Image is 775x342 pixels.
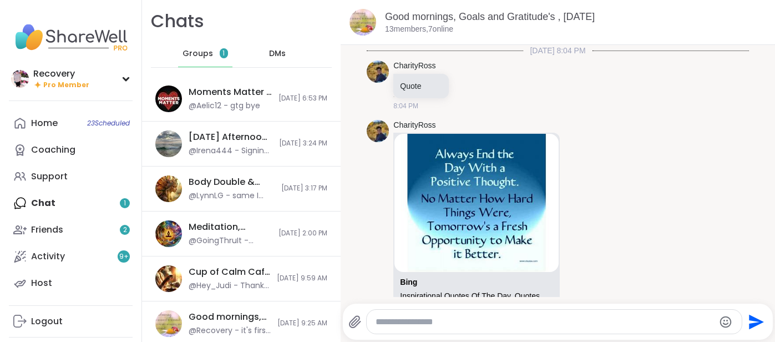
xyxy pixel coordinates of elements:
div: Friends [31,224,63,236]
div: Moments Matter - Glimmer Session ✨, [DATE] [189,86,272,98]
a: Logout [9,308,133,335]
span: [DATE] 2:00 PM [278,229,327,238]
img: https://sharewell-space-live.sfo3.digitaloceanspaces.com/user-generated/d0fef3f8-78cb-4349-b608-1... [367,120,389,142]
div: @Irena444 - Signing out to get on the road now. Thanks so much, [PERSON_NAME]! [189,145,272,157]
span: 2 [123,225,127,235]
div: @Hey_Judi - Thank you! [189,280,270,291]
div: @GoingThruIt - thank you so much lyssa! definitely the dragon's breath. i was like.... 6 before a... [189,235,272,247]
a: Coaching [9,137,133,163]
div: Recovery [33,68,89,80]
div: Activity [31,250,65,263]
p: Quote [400,81,442,92]
a: Activity9+ [9,243,133,270]
button: Emoji picker [719,315,732,329]
span: [DATE] 9:59 AM [277,274,327,283]
div: Good mornings, goals and gratitude's, [DATE] [189,311,271,323]
img: Body Double & Chill , Sep 09 [155,175,182,202]
textarea: Type your message [376,316,715,328]
img: Inspirational Quotes Of The Day. QuotesGram [394,134,559,272]
img: Good mornings, Goals and Gratitude's , Sep 08 [349,9,376,36]
a: Support [9,163,133,190]
div: Inspirational Quotes Of The Day. QuotesGram [400,291,553,301]
div: Cup of Calm Cafe ☕️, [DATE] [189,266,270,278]
p: 13 members, 7 online [385,24,453,35]
img: Good mornings, goals and gratitude's, Sep 10 [155,310,182,337]
a: Host [9,270,133,296]
img: Moments Matter - Glimmer Session ✨, Sep 10 [155,85,182,112]
a: CharityRoss [393,120,435,131]
span: Pro Member [43,81,89,90]
div: Home [31,117,58,129]
span: [DATE] 8:04 PM [523,45,592,56]
div: Meditation, Mindfulness, And Magic🧞‍♂️, [DATE] [189,221,272,233]
div: Logout [31,315,63,328]
a: Attachment [400,278,417,286]
div: Host [31,277,52,289]
img: Cup of Calm Cafe ☕️, Sep 10 [155,265,182,292]
a: Good mornings, Goals and Gratitude's , [DATE] [385,11,595,22]
div: Coaching [31,144,75,156]
button: Send [742,309,767,334]
span: 1 [222,49,225,58]
a: Friends2 [9,217,133,243]
span: 23 Scheduled [87,119,130,128]
img: Wednesday Afternoon Body Doublers and Chillers!, Sep 10 [155,130,182,157]
span: 9 + [119,252,129,261]
a: CharityRoss [393,61,435,72]
span: [DATE] 3:24 PM [279,139,327,148]
span: [DATE] 9:25 AM [277,319,327,328]
div: [DATE] Afternoon Body Doublers and Chillers!, [DATE] [189,131,272,143]
span: Groups [183,48,213,59]
div: @Aelic12 - gtg bye [189,100,260,112]
a: Home23Scheduled [9,110,133,137]
div: @LynnLG - same I hope they are better [DATE] [189,190,275,202]
img: Meditation, Mindfulness, And Magic🧞‍♂️, Sep 10 [155,220,182,247]
span: [DATE] 3:17 PM [281,184,327,193]
iframe: Spotlight [121,145,130,154]
span: 8:04 PM [393,101,418,111]
div: @Recovery - it's first come first serve, no need to feel guilty [189,325,271,336]
span: DMs [269,48,286,59]
div: Support [31,170,68,183]
span: [DATE] 6:53 PM [278,94,327,103]
img: Recovery [11,70,29,88]
img: ShareWell Nav Logo [9,18,133,57]
h1: Chats [151,9,204,34]
img: https://sharewell-space-live.sfo3.digitaloceanspaces.com/user-generated/d0fef3f8-78cb-4349-b608-1... [367,61,389,83]
div: Body Double & Chill , [DATE] [189,176,275,188]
